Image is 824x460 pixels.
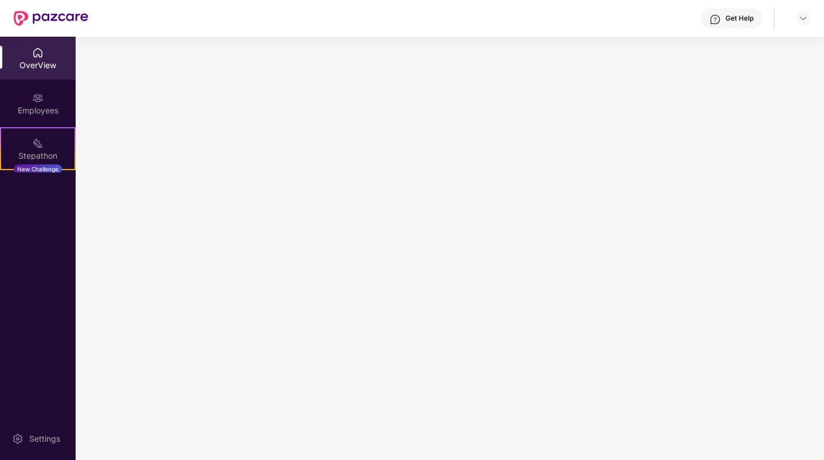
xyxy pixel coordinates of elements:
img: svg+xml;base64,PHN2ZyBpZD0iSG9tZSIgeG1sbnM9Imh0dHA6Ly93d3cudzMub3JnLzIwMDAvc3ZnIiB3aWR0aD0iMjAiIG... [32,47,44,58]
img: svg+xml;base64,PHN2ZyBpZD0iU2V0dGluZy0yMHgyMCIgeG1sbnM9Imh0dHA6Ly93d3cudzMub3JnLzIwMDAvc3ZnIiB3aW... [12,433,23,445]
img: svg+xml;base64,PHN2ZyBpZD0iRHJvcGRvd24tMzJ4MzIiIHhtbG5zPSJodHRwOi8vd3d3LnczLm9yZy8yMDAwL3N2ZyIgd2... [799,14,808,23]
img: svg+xml;base64,PHN2ZyBpZD0iRW1wbG95ZWVzIiB4bWxucz0iaHR0cDovL3d3dy53My5vcmcvMjAwMC9zdmciIHdpZHRoPS... [32,92,44,104]
div: Settings [26,433,64,445]
img: svg+xml;base64,PHN2ZyBpZD0iSGVscC0zMngzMiIgeG1sbnM9Imh0dHA6Ly93d3cudzMub3JnLzIwMDAvc3ZnIiB3aWR0aD... [709,14,721,25]
div: Stepathon [1,150,74,162]
img: New Pazcare Logo [14,11,88,26]
div: New Challenge [14,164,62,174]
div: Get Help [725,14,754,23]
img: svg+xml;base64,PHN2ZyB4bWxucz0iaHR0cDovL3d3dy53My5vcmcvMjAwMC9zdmciIHdpZHRoPSIyMSIgaGVpZ2h0PSIyMC... [32,137,44,149]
